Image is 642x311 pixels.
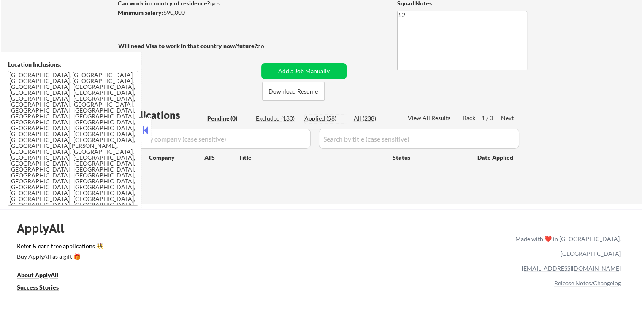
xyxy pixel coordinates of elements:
a: Buy ApplyAll as a gift 🎁 [17,252,101,263]
u: Success Stories [17,284,59,291]
a: [EMAIL_ADDRESS][DOMAIN_NAME] [522,265,621,272]
div: Location Inclusions: [8,60,138,69]
div: no [257,42,282,50]
div: $90,000 [118,8,258,17]
button: Add a Job Manually [261,63,347,79]
strong: Minimum salary: [118,9,163,16]
div: Made with ❤️ in [GEOGRAPHIC_DATA], [GEOGRAPHIC_DATA] [512,231,621,261]
div: View All Results [408,114,453,122]
div: Back [463,114,476,122]
div: Excluded (180) [256,114,298,123]
a: About ApplyAll [17,271,70,281]
a: Release Notes/Changelog [554,279,621,287]
input: Search by company (case sensitive) [121,129,311,149]
div: ApplyAll [17,221,74,236]
div: ATS [204,153,239,162]
div: Title [239,153,385,162]
button: Download Resume [262,82,325,101]
a: Success Stories [17,283,70,293]
div: Date Applied [477,153,515,162]
div: Status [393,150,465,165]
div: 1 / 0 [482,114,501,122]
u: About ApplyAll [17,271,58,279]
a: Refer & earn free applications 👯‍♀️ [17,243,339,252]
div: Next [501,114,515,122]
strong: Will need Visa to work in that country now/future?: [118,42,259,49]
div: Company [149,153,204,162]
div: All (238) [354,114,396,123]
div: Applications [121,110,204,120]
div: Applied (58) [304,114,347,123]
div: Buy ApplyAll as a gift 🎁 [17,254,101,260]
div: Pending (0) [207,114,249,123]
input: Search by title (case sensitive) [319,129,519,149]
